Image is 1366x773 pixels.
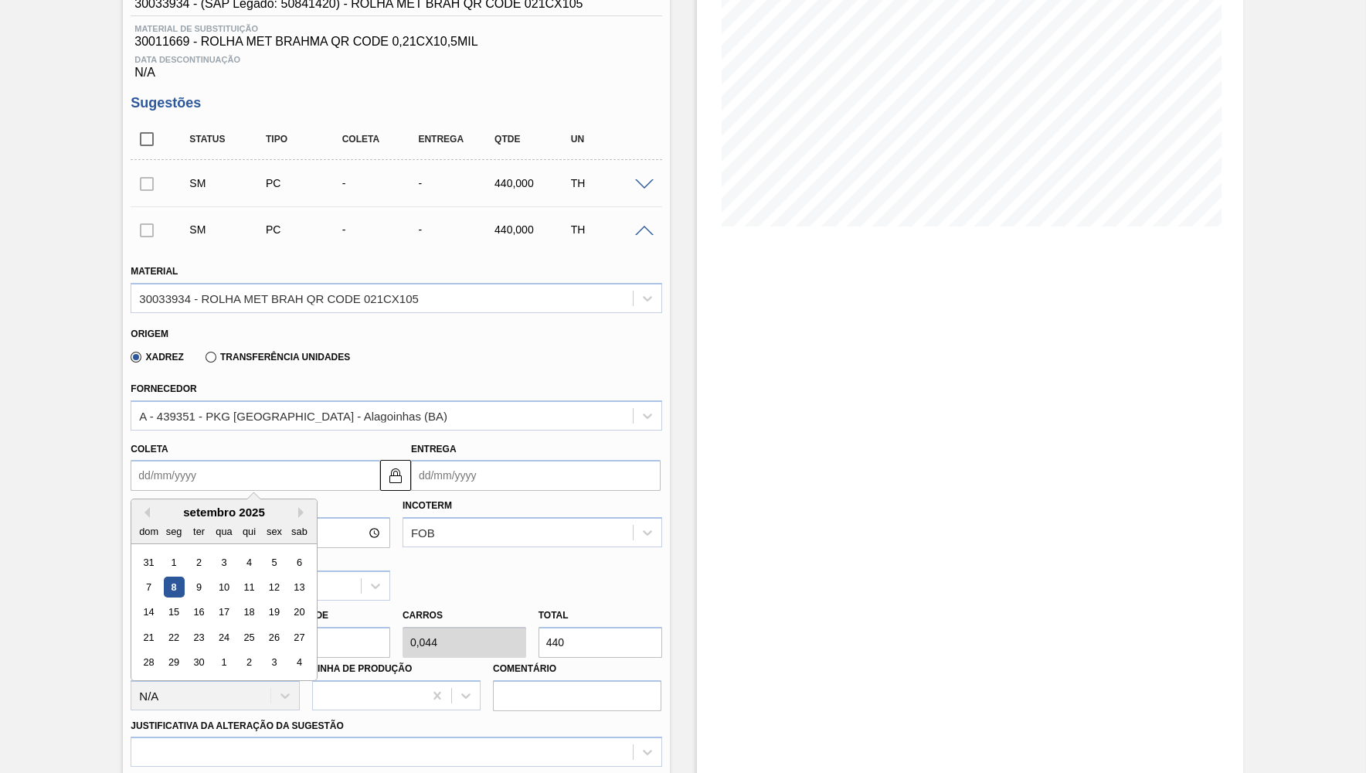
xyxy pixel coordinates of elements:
div: Choose quinta-feira, 25 de setembro de 2025 [239,627,260,648]
div: Pedido de Compra [262,223,346,236]
label: Linha de Produção [312,663,413,674]
span: Material de Substituição [134,24,658,33]
label: Fornecedor [131,383,196,394]
input: dd/mm/yyyy [411,460,661,491]
div: 440,000 [491,177,575,189]
div: Choose terça-feira, 9 de setembro de 2025 [189,577,209,598]
label: Transferência Unidades [206,352,350,363]
div: Pedido de Compra [262,177,346,189]
div: Sugestão Manual [185,223,270,236]
div: TH [567,177,651,189]
div: Choose sábado, 4 de outubro de 2025 [289,652,310,673]
label: Justificativa da Alteração da Sugestão [131,720,344,731]
div: - [414,223,498,236]
div: qua [214,521,235,542]
h3: Sugestões [131,95,661,111]
div: Choose sábado, 20 de setembro de 2025 [289,602,310,623]
div: Coleta [338,134,423,145]
label: Incoterm [403,500,452,511]
div: N/A [131,49,661,80]
div: Choose sexta-feira, 19 de setembro de 2025 [264,602,285,623]
span: 30011669 - ROLHA MET BRAHMA QR CODE 0,21CX10,5MIL [134,35,658,49]
div: Choose domingo, 7 de setembro de 2025 [138,577,159,598]
div: Choose sexta-feira, 5 de setembro de 2025 [264,552,285,573]
label: Xadrez [131,352,184,363]
div: sex [264,521,285,542]
input: dd/mm/yyyy [131,460,380,491]
div: Choose domingo, 14 de setembro de 2025 [138,602,159,623]
div: Choose quinta-feira, 11 de setembro de 2025 [239,577,260,598]
div: Choose terça-feira, 23 de setembro de 2025 [189,627,209,648]
div: A - 439351 - PKG [GEOGRAPHIC_DATA] - Alagoinhas (BA) [139,409,447,422]
div: month 2025-09 [137,550,312,675]
div: Sugestão Manual [185,177,270,189]
label: Hora Entrega [131,495,390,517]
div: Choose segunda-feira, 8 de setembro de 2025 [164,577,185,598]
div: Choose domingo, 28 de setembro de 2025 [138,652,159,673]
div: 30033934 - ROLHA MET BRAH QR CODE 021CX105 [139,291,419,305]
div: Choose terça-feira, 16 de setembro de 2025 [189,602,209,623]
div: Choose quinta-feira, 4 de setembro de 2025 [239,552,260,573]
div: - [338,177,423,189]
div: sab [289,521,310,542]
div: Entrega [414,134,498,145]
label: Total [539,610,569,621]
div: ter [189,521,209,542]
label: Entrega [411,444,457,455]
div: Choose terça-feira, 2 de setembro de 2025 [189,552,209,573]
div: Choose sábado, 6 de setembro de 2025 [289,552,310,573]
label: Material [131,266,178,277]
div: Choose sexta-feira, 26 de setembro de 2025 [264,627,285,648]
div: Choose quarta-feira, 17 de setembro de 2025 [214,602,235,623]
div: Choose quarta-feira, 10 de setembro de 2025 [214,577,235,598]
div: Choose quinta-feira, 2 de outubro de 2025 [239,652,260,673]
div: Choose sexta-feira, 12 de setembro de 2025 [264,577,285,598]
img: locked [386,466,405,485]
span: Data Descontinuação [134,55,658,64]
div: Tipo [262,134,346,145]
label: Origem [131,329,168,339]
div: Choose sábado, 27 de setembro de 2025 [289,627,310,648]
div: FOB [411,526,435,540]
label: Coleta [131,444,168,455]
div: TH [567,223,651,236]
div: Choose sábado, 13 de setembro de 2025 [289,577,310,598]
div: Choose segunda-feira, 15 de setembro de 2025 [164,602,185,623]
div: Choose segunda-feira, 1 de setembro de 2025 [164,552,185,573]
div: Choose quarta-feira, 3 de setembro de 2025 [214,552,235,573]
div: setembro 2025 [131,506,317,519]
div: seg [164,521,185,542]
div: - [414,177,498,189]
div: UN [567,134,651,145]
div: Choose quarta-feira, 24 de setembro de 2025 [214,627,235,648]
div: Choose domingo, 31 de agosto de 2025 [138,552,159,573]
div: Choose domingo, 21 de setembro de 2025 [138,627,159,648]
div: Choose segunda-feira, 29 de setembro de 2025 [164,652,185,673]
button: Previous Month [139,507,150,518]
div: Choose terça-feira, 30 de setembro de 2025 [189,652,209,673]
div: 440,000 [491,223,575,236]
button: locked [380,460,411,491]
div: Choose sexta-feira, 3 de outubro de 2025 [264,652,285,673]
label: Comentário [493,658,661,680]
label: Carros [403,610,443,621]
div: Choose segunda-feira, 22 de setembro de 2025 [164,627,185,648]
div: Choose quinta-feira, 18 de setembro de 2025 [239,602,260,623]
div: Qtde [491,134,575,145]
div: Choose quarta-feira, 1 de outubro de 2025 [214,652,235,673]
div: dom [138,521,159,542]
div: - [338,223,423,236]
div: qui [239,521,260,542]
button: Next Month [298,507,309,518]
div: Status [185,134,270,145]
